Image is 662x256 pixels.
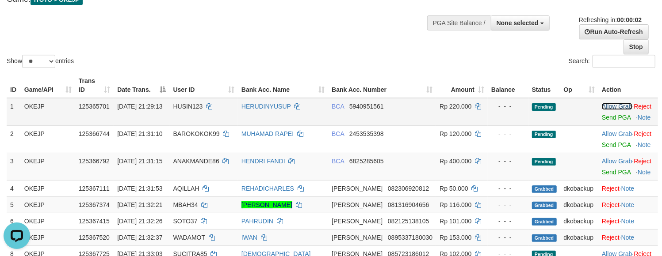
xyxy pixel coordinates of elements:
[7,196,21,213] td: 5
[332,218,383,225] span: [PERSON_NAME]
[241,185,294,192] a: REHADICHARLES
[602,218,620,225] a: Reject
[7,153,21,180] td: 3
[79,234,110,241] span: 125367520
[621,185,635,192] a: Note
[21,98,75,126] td: OKEJP
[332,234,383,241] span: [PERSON_NAME]
[241,158,285,165] a: HENDRI FANDI
[598,153,658,180] td: ·
[579,24,649,39] a: Run Auto-Refresh
[602,141,631,148] a: Send PGA
[241,218,273,225] a: PAHRUDIN
[602,130,632,137] a: Allow Grab
[532,103,556,111] span: Pending
[497,19,539,26] span: None selected
[491,200,525,209] div: - - -
[349,103,384,110] span: Copy 5940951561 to clipboard
[602,158,632,165] a: Allow Grab
[602,169,631,176] a: Send PGA
[602,185,620,192] a: Reject
[436,73,488,98] th: Amount: activate to sort column ascending
[21,229,75,245] td: OKEJP
[7,125,21,153] td: 2
[7,98,21,126] td: 1
[532,158,556,166] span: Pending
[7,180,21,196] td: 4
[349,158,384,165] span: Copy 6825285605 to clipboard
[332,103,344,110] span: BCA
[4,4,30,30] button: Open LiveChat chat widget
[560,213,599,229] td: dkobackup
[79,158,110,165] span: 125366792
[238,73,328,98] th: Bank Acc. Name: activate to sort column ascending
[638,141,651,148] a: Note
[491,233,525,242] div: - - -
[75,73,114,98] th: Trans ID: activate to sort column ascending
[532,218,557,226] span: Grabbed
[602,103,632,110] a: Allow Grab
[79,201,110,208] span: 125367374
[602,114,631,121] a: Send PGA
[602,158,634,165] span: ·
[532,131,556,138] span: Pending
[241,234,257,241] a: IWAN
[427,15,491,30] div: PGA Site Balance /
[388,218,429,225] span: Copy 082125138105 to clipboard
[638,169,651,176] a: Note
[241,201,292,208] a: [PERSON_NAME]
[569,55,655,68] label: Search:
[621,201,635,208] a: Note
[7,55,74,68] label: Show entries
[332,158,344,165] span: BCA
[602,234,620,241] a: Reject
[532,234,557,242] span: Grabbed
[593,55,655,68] input: Search:
[634,158,652,165] a: Reject
[598,229,658,245] td: ·
[491,217,525,226] div: - - -
[117,158,162,165] span: [DATE] 21:31:15
[440,201,471,208] span: Rp 116.000
[560,180,599,196] td: dkobackup
[173,201,198,208] span: MBAH34
[117,201,162,208] span: [DATE] 21:32:21
[598,180,658,196] td: ·
[241,130,294,137] a: MUHAMAD RAPEI
[440,218,471,225] span: Rp 101.000
[173,218,198,225] span: SOTO37
[117,218,162,225] span: [DATE] 21:32:26
[440,234,471,241] span: Rp 153.000
[634,103,652,110] a: Reject
[491,129,525,138] div: - - -
[598,125,658,153] td: ·
[532,185,557,193] span: Grabbed
[79,130,110,137] span: 125366744
[491,15,550,30] button: None selected
[598,98,658,126] td: ·
[440,103,471,110] span: Rp 220.000
[21,196,75,213] td: OKEJP
[602,201,620,208] a: Reject
[491,157,525,166] div: - - -
[79,103,110,110] span: 125365701
[634,130,652,137] a: Reject
[388,185,429,192] span: Copy 082306920812 to clipboard
[598,73,658,98] th: Action
[21,213,75,229] td: OKEJP
[560,229,599,245] td: dkobackup
[617,16,642,23] strong: 00:00:02
[117,103,162,110] span: [DATE] 21:29:13
[624,39,649,54] a: Stop
[21,125,75,153] td: OKEJP
[21,180,75,196] td: OKEJP
[332,185,383,192] span: [PERSON_NAME]
[22,55,55,68] select: Showentries
[117,234,162,241] span: [DATE] 21:32:37
[114,73,169,98] th: Date Trans.: activate to sort column descending
[349,130,384,137] span: Copy 2453535398 to clipboard
[328,73,436,98] th: Bank Acc. Number: activate to sort column ascending
[560,196,599,213] td: dkobackup
[560,73,599,98] th: Op: activate to sort column ascending
[621,218,635,225] a: Note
